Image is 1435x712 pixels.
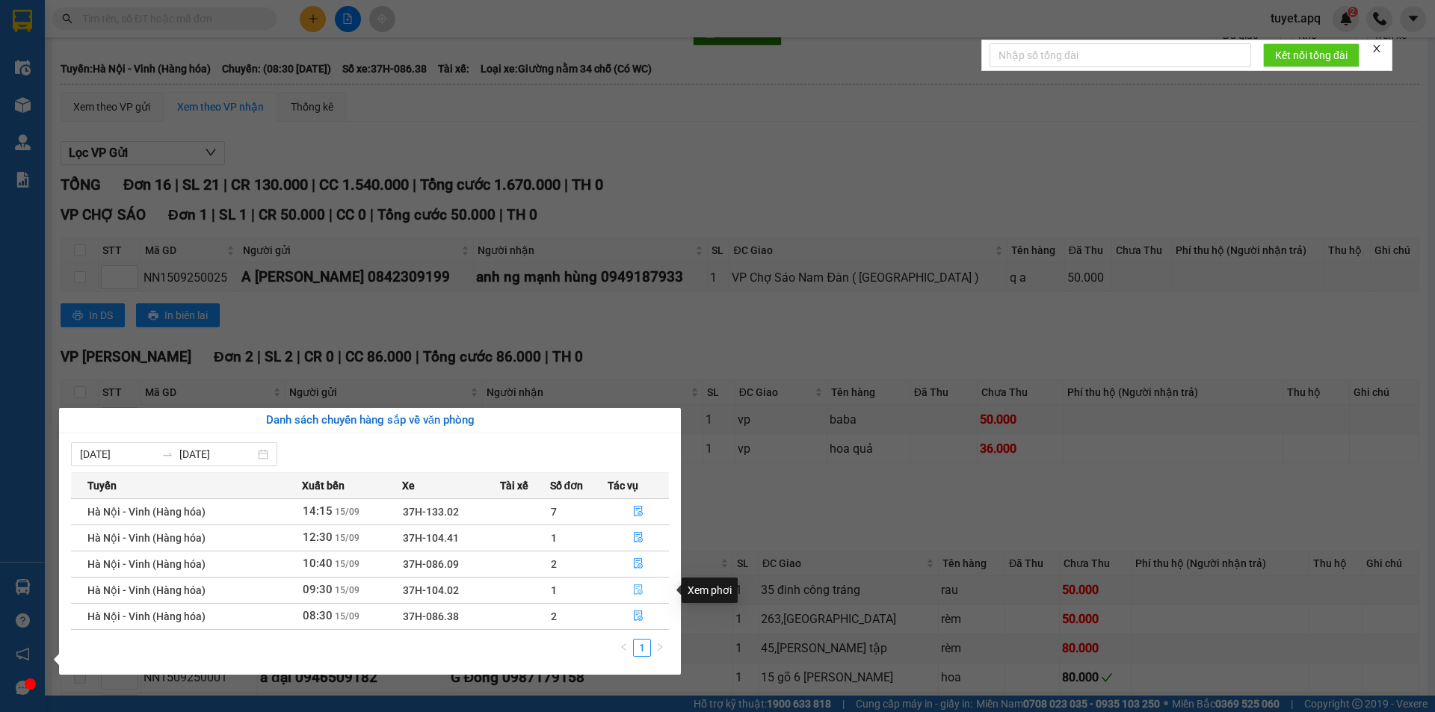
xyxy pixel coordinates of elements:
[651,639,669,657] li: Next Page
[403,558,459,570] span: 37H-086.09
[633,532,644,544] span: file-done
[633,506,644,518] span: file-done
[990,43,1251,67] input: Nhập số tổng đài
[633,639,651,657] li: 1
[633,584,644,596] span: file-done
[551,584,557,596] span: 1
[634,640,650,656] a: 1
[335,533,359,543] span: 15/09
[1275,47,1348,64] span: Kết nối tổng đài
[335,611,359,622] span: 15/09
[551,532,557,544] span: 1
[87,532,206,544] span: Hà Nội - Vinh (Hàng hóa)
[1263,43,1360,67] button: Kết nối tổng đài
[87,610,206,622] span: Hà Nội - Vinh (Hàng hóa)
[303,504,333,518] span: 14:15
[682,578,738,603] div: Xem phơi
[403,610,459,622] span: 37H-086.38
[403,584,459,596] span: 37H-104.02
[550,477,584,494] span: Số đơn
[303,583,333,596] span: 09:30
[302,477,345,494] span: Xuất bến
[303,530,333,544] span: 12:30
[608,526,668,550] button: file-done
[608,552,668,576] button: file-done
[403,506,459,518] span: 37H-133.02
[551,558,557,570] span: 2
[551,506,557,518] span: 7
[161,448,173,460] span: to
[500,477,528,494] span: Tài xế
[335,559,359,569] span: 15/09
[551,610,557,622] span: 2
[655,643,664,651] span: right
[87,558,206,570] span: Hà Nội - Vinh (Hàng hóa)
[87,477,117,494] span: Tuyến
[80,446,155,462] input: Từ ngày
[402,477,415,494] span: Xe
[403,532,459,544] span: 37H-104.41
[335,585,359,595] span: 15/09
[303,557,333,570] span: 10:40
[87,506,206,518] span: Hà Nội - Vinh (Hàng hóa)
[615,639,633,657] li: Previous Page
[87,584,206,596] span: Hà Nội - Vinh (Hàng hóa)
[303,609,333,622] span: 08:30
[1371,43,1382,54] span: close
[608,477,638,494] span: Tác vụ
[651,639,669,657] button: right
[608,500,668,524] button: file-done
[608,578,668,602] button: file-done
[608,604,668,628] button: file-done
[161,448,173,460] span: swap-right
[179,446,255,462] input: Đến ngày
[615,639,633,657] button: left
[633,610,644,622] span: file-done
[633,558,644,570] span: file-done
[620,643,629,651] span: left
[71,412,669,430] div: Danh sách chuyến hàng sắp về văn phòng
[335,507,359,517] span: 15/09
